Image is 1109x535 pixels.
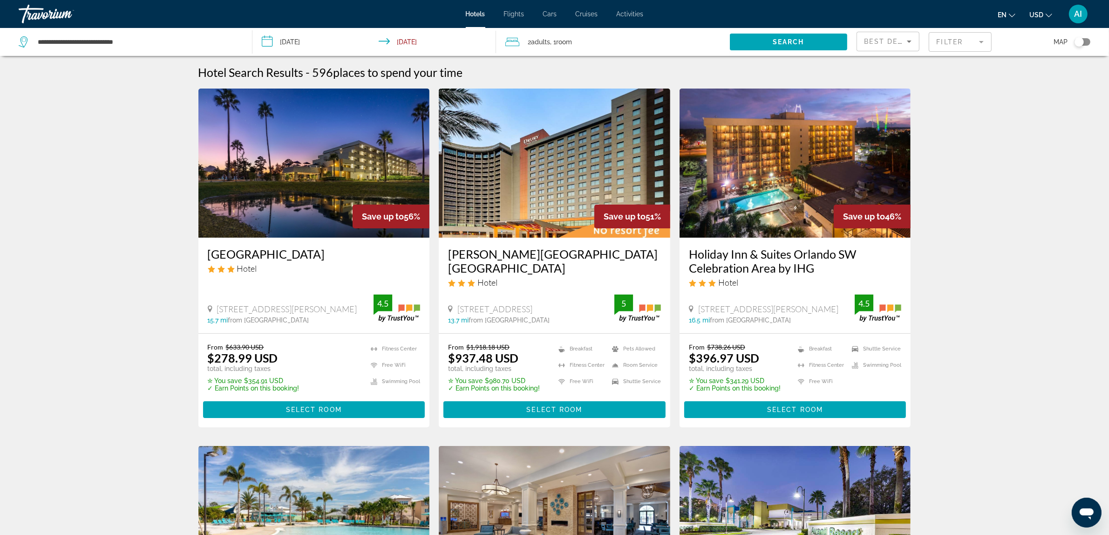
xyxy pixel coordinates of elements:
[689,377,781,384] p: $341.29 USD
[554,359,607,371] li: Fitness Center
[689,277,902,288] div: 3 star Hotel
[477,277,497,288] span: Hotel
[793,376,847,387] li: Free WiFi
[286,406,342,413] span: Select Room
[198,89,430,238] img: Hotel image
[448,343,464,351] span: From
[594,205,670,228] div: 51%
[864,38,913,45] span: Best Deals
[730,34,847,50] button: Search
[313,65,463,79] h2: 596
[834,205,911,228] div: 46%
[1029,11,1043,19] span: USD
[448,351,518,365] ins: $937.48 USD
[689,247,902,275] a: Holiday Inn & Suites Orlando SW Celebration Area by IHG
[543,10,557,18] a: Cars
[504,10,524,18] a: Flights
[684,404,906,414] a: Select Room
[554,376,607,387] li: Free WiFi
[607,359,661,371] li: Room Service
[614,295,661,322] img: trustyou-badge.svg
[443,404,666,414] a: Select Room
[208,377,242,384] span: ✮ You save
[929,32,992,52] button: Filter
[576,10,598,18] a: Cruises
[550,35,572,48] span: , 1
[208,343,224,351] span: From
[607,343,661,355] li: Pets Allowed
[333,65,463,79] span: places to spend your time
[554,343,607,355] li: Breakfast
[466,343,510,351] del: $1,918.18 USD
[998,11,1007,19] span: en
[366,359,420,371] li: Free WiFi
[1029,8,1052,21] button: Change currency
[466,10,485,18] a: Hotels
[1054,35,1068,48] span: Map
[843,212,885,221] span: Save up to
[374,298,392,309] div: 4.5
[689,351,759,365] ins: $396.97 USD
[689,384,781,392] p: ✓ Earn Points on this booking!
[448,365,540,372] p: total, including taxes
[847,359,901,371] li: Swimming Pool
[208,377,299,384] p: $354.91 USD
[604,212,646,221] span: Save up to
[855,298,873,309] div: 4.5
[793,359,847,371] li: Fitness Center
[448,384,540,392] p: ✓ Earn Points on this booking!
[864,36,912,47] mat-select: Sort by
[698,304,838,314] span: [STREET_ADDRESS][PERSON_NAME]
[531,38,550,46] span: Adults
[208,247,421,261] a: [GEOGRAPHIC_DATA]
[208,316,228,324] span: 15.7 mi
[689,365,781,372] p: total, including taxes
[448,377,540,384] p: $980.70 USD
[526,406,582,413] span: Select Room
[203,401,425,418] button: Select Room
[617,10,644,18] a: Activities
[237,263,257,274] span: Hotel
[217,304,357,314] span: [STREET_ADDRESS][PERSON_NAME]
[448,277,661,288] div: 3 star Hotel
[228,316,309,324] span: from [GEOGRAPHIC_DATA]
[1066,4,1090,24] button: User Menu
[448,247,661,275] a: [PERSON_NAME][GEOGRAPHIC_DATA] [GEOGRAPHIC_DATA]
[1072,498,1102,528] iframe: Button to launch messaging window
[362,212,404,221] span: Save up to
[847,343,901,355] li: Shuttle Service
[710,316,791,324] span: from [GEOGRAPHIC_DATA]
[208,263,421,274] div: 3 star Hotel
[614,298,633,309] div: 5
[366,343,420,355] li: Fitness Center
[607,376,661,387] li: Shuttle Service
[203,404,425,414] a: Select Room
[374,295,420,322] img: trustyou-badge.svg
[680,89,911,238] img: Hotel image
[469,316,550,324] span: from [GEOGRAPHIC_DATA]
[1075,9,1082,19] span: AI
[19,2,112,26] a: Travorium
[793,343,847,355] li: Breakfast
[448,316,469,324] span: 13.7 mi
[252,28,496,56] button: Check-in date: Oct 11, 2025 Check-out date: Oct 18, 2025
[855,295,901,322] img: trustyou-badge.svg
[439,89,670,238] img: Hotel image
[707,343,745,351] del: $738.26 USD
[998,8,1015,21] button: Change language
[306,65,310,79] span: -
[1068,38,1090,46] button: Toggle map
[528,35,550,48] span: 2
[773,38,804,46] span: Search
[718,277,738,288] span: Hotel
